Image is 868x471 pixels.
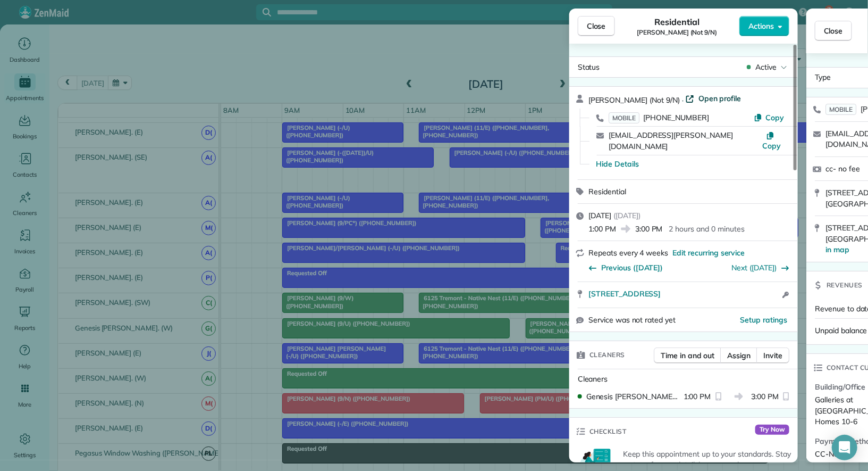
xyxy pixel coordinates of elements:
[578,16,615,36] button: Close
[731,262,789,273] button: Next ([DATE])
[588,262,663,273] button: Previous ([DATE])
[754,112,784,123] button: Copy
[578,62,600,72] span: Status
[637,28,717,37] span: [PERSON_NAME] (Not 9/N)
[655,15,700,28] span: Residential
[755,62,777,72] span: Active
[763,350,782,361] span: Invite
[588,288,779,299] a: [STREET_ADDRESS]
[586,391,679,402] span: Genesis [PERSON_NAME]. (W)
[578,374,608,384] span: Cleaners
[825,104,856,115] span: MOBILE
[613,211,641,220] span: ( [DATE] )
[824,26,843,36] span: Close
[588,211,611,220] span: [DATE]
[684,391,711,402] span: 1:00 PM
[644,113,709,122] span: [PHONE_NUMBER]
[588,224,616,234] span: 1:00 PM
[680,96,686,104] span: ·
[609,130,733,151] a: [EMAIL_ADDRESS][PERSON_NAME][DOMAIN_NAME]
[609,112,709,123] a: MOBILE[PHONE_NUMBER]
[635,224,663,234] span: 3:00 PM
[588,187,626,196] span: Residential
[765,113,784,122] span: Copy
[815,449,853,459] span: CC-No Fee
[827,280,863,291] span: Revenues
[759,130,784,151] button: Copy
[825,164,860,173] span: cc- no fee
[755,425,789,435] span: Try Now
[832,435,857,460] div: Open Intercom Messenger
[588,248,668,258] span: Repeats every 4 weeks
[815,72,831,84] span: Type
[698,93,741,104] span: Open profile
[740,315,787,325] span: Setup ratings
[587,21,606,31] span: Close
[740,315,787,325] button: Setup ratings
[654,348,721,363] button: Time in and out
[756,348,789,363] button: Invite
[588,315,676,326] span: Service was not rated yet
[748,21,774,31] span: Actions
[588,288,661,299] span: [STREET_ADDRESS]
[815,325,867,336] span: Unpaid balance
[779,288,791,301] button: Open access information
[762,141,781,151] span: Copy
[589,350,625,360] span: Cleaners
[588,95,680,105] span: [PERSON_NAME] (Not 9/N)
[752,391,779,402] span: 3:00 PM
[601,262,663,273] span: Previous ([DATE])
[589,426,627,437] span: Checklist
[727,350,751,361] span: Assign
[669,224,744,234] p: 2 hours and 0 minutes
[731,263,777,272] a: Next ([DATE])
[815,21,852,41] button: Close
[720,348,757,363] button: Assign
[672,247,745,258] span: Edit recurring service
[686,93,741,104] a: Open profile
[596,159,639,169] button: Hide Details
[609,112,639,123] span: MOBILE
[661,350,714,361] span: Time in and out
